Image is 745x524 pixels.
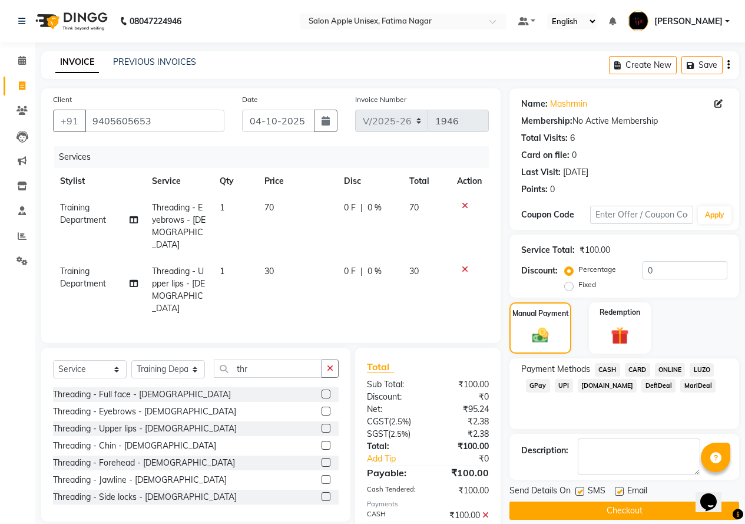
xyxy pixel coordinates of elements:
a: PREVIOUS INVOICES [113,57,196,67]
label: Manual Payment [512,308,569,319]
button: +91 [53,110,86,132]
span: Payment Methods [521,363,590,375]
button: Checkout [509,502,739,520]
div: Service Total: [521,244,575,256]
th: Price [257,168,337,195]
div: Name: [521,98,548,110]
div: ₹0 [428,391,498,403]
span: Threading - Upper lips - [DEMOGRAPHIC_DATA] [152,266,205,314]
span: Training Department [60,202,106,225]
div: ₹0 [439,453,498,465]
div: Threading - Jawline - [DEMOGRAPHIC_DATA] [53,474,227,486]
span: 0 F [344,265,356,278]
div: Threading - Forehead - [DEMOGRAPHIC_DATA] [53,457,235,469]
div: Threading - Eyebrows - [DEMOGRAPHIC_DATA] [53,406,236,418]
div: Threading - Full face - [DEMOGRAPHIC_DATA] [53,388,231,401]
span: [DOMAIN_NAME] [578,379,637,393]
span: Send Details On [509,485,571,499]
div: Discount: [521,265,558,277]
div: CASH [358,509,428,522]
span: CASH [595,363,620,377]
a: Mashrmin [550,98,587,110]
span: SMS [588,485,605,499]
button: Create New [609,56,677,74]
span: 0 % [367,202,382,214]
div: Total Visits: [521,132,568,144]
a: INVOICE [55,52,99,73]
div: 6 [570,132,575,144]
button: Save [681,56,723,74]
th: Stylist [53,168,145,195]
div: Card on file: [521,149,569,162]
input: Search by Name/Mobile/Email/Code [85,110,224,132]
span: SGST [367,429,388,439]
th: Qty [213,168,257,195]
span: 0 % [367,265,382,278]
div: ₹2.38 [428,428,498,440]
span: 2.5% [390,429,408,439]
span: 0 F [344,202,356,214]
div: Cash Tendered: [358,485,428,497]
a: Add Tip [358,453,439,465]
button: Apply [698,206,731,224]
th: Disc [337,168,402,195]
span: MariDeal [680,379,716,393]
div: Membership: [521,115,572,127]
div: Net: [358,403,428,416]
span: 30 [409,266,419,276]
div: Threading - Upper lips - [DEMOGRAPHIC_DATA] [53,423,237,435]
th: Action [450,168,489,195]
div: Threading - Side locks - [DEMOGRAPHIC_DATA] [53,491,237,503]
div: No Active Membership [521,115,727,127]
span: Total [367,361,394,373]
span: DefiDeal [641,379,676,393]
label: Percentage [578,264,616,275]
span: 30 [264,266,274,276]
span: Email [627,485,647,499]
label: Date [242,94,258,105]
div: Last Visit: [521,166,561,179]
input: Search or Scan [214,360,322,378]
span: Training Department [60,266,106,289]
th: Total [402,168,450,195]
span: [PERSON_NAME] [654,15,723,28]
div: ₹95.24 [428,403,498,416]
div: Coupon Code [521,209,590,221]
img: _cash.svg [527,326,554,345]
span: 1 [220,202,224,213]
span: UPI [555,379,573,393]
span: CARD [625,363,650,377]
div: Payable: [358,466,428,480]
div: ₹100.00 [428,440,498,453]
div: Total: [358,440,428,453]
label: Redemption [600,307,640,318]
div: Description: [521,444,568,457]
div: ₹100.00 [580,244,610,256]
div: ₹100.00 [428,466,498,480]
span: 2.5% [391,417,409,426]
span: Threading - Eyebrows - [DEMOGRAPHIC_DATA] [152,202,206,250]
div: [DATE] [563,166,588,179]
div: Payments [367,499,489,509]
span: GPay [526,379,550,393]
div: ₹100.00 [428,485,498,497]
div: Points: [521,183,548,196]
span: LUZO [690,363,714,377]
div: Threading - Chin - [DEMOGRAPHIC_DATA] [53,440,216,452]
span: | [360,265,363,278]
input: Enter Offer / Coupon Code [590,206,693,224]
b: 08047224946 [130,5,181,38]
img: _gift.svg [605,325,634,347]
div: ₹100.00 [428,509,498,522]
div: ₹2.38 [428,416,498,428]
div: Services [54,146,498,168]
img: logo [30,5,111,38]
div: 0 [572,149,577,162]
span: 1 [220,266,224,276]
div: Discount: [358,391,428,403]
div: 0 [550,183,555,196]
div: ( ) [358,428,428,440]
th: Service [145,168,213,195]
img: Tahira [628,11,648,31]
div: Sub Total: [358,378,428,391]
